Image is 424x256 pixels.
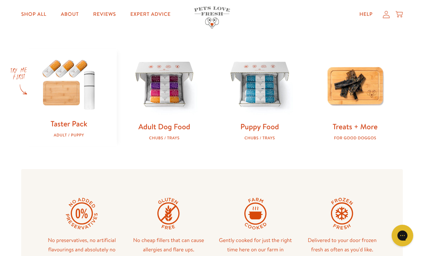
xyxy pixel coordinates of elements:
a: About [55,7,84,22]
iframe: Gorgias live chat messenger [388,222,417,249]
div: Chubs / Trays [223,136,296,140]
img: Pets Love Fresh [194,6,230,28]
a: Shop All [15,7,52,22]
a: Reviews [87,7,121,22]
a: Treats + More [333,121,378,132]
div: Adult / Puppy [33,133,105,138]
p: Delivered to your door frozen fresh as often as you'd like. [305,236,380,254]
a: Puppy Food [240,121,279,132]
p: No cheap fillers that can cause allergies and flare ups. [131,236,207,254]
div: Chubs / Trays [128,136,201,140]
div: For good doggos [319,136,392,140]
a: Expert Advice [125,7,176,22]
a: Taster Pack [51,118,87,129]
a: Help [354,7,378,22]
a: Adult Dog Food [138,121,190,132]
